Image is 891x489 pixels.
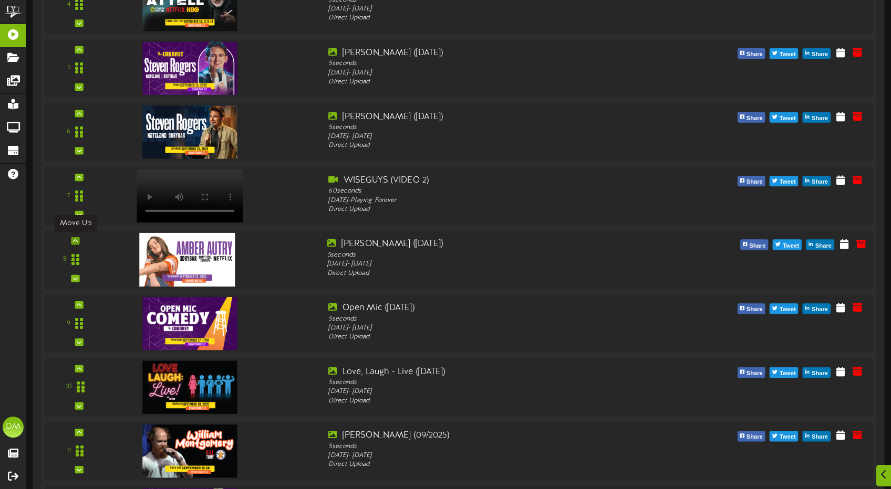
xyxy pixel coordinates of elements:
[328,302,657,314] div: Open Mic ([DATE])
[803,367,831,378] button: Share
[328,47,657,59] div: [PERSON_NAME] ([DATE])
[328,387,657,396] div: [DATE] - [DATE]
[328,378,657,387] div: 5 seconds
[813,240,834,251] span: Share
[142,42,237,95] img: 496d3ad8-5c8a-4547-9e54-08dcdee761d7.jpg
[803,431,831,441] button: Share
[142,360,237,413] img: 604a2c04-3a1f-412f-bad4-7cc7dbc04596.jpg
[327,238,660,250] div: [PERSON_NAME] ([DATE])
[328,78,657,87] div: Direct Upload
[737,48,765,59] button: Share
[744,113,765,124] span: Share
[778,431,798,443] span: Tweet
[328,14,657,23] div: Direct Upload
[63,255,67,264] div: 8
[328,324,657,333] div: [DATE] - [DATE]
[67,319,70,328] div: 9
[737,112,765,123] button: Share
[328,175,657,187] div: WISEGUYS (VIDEO 2)
[327,260,660,269] div: [DATE] - [DATE]
[67,447,71,455] div: 11
[803,112,831,123] button: Share
[328,68,657,77] div: [DATE] - [DATE]
[778,113,798,124] span: Tweet
[328,205,657,214] div: Direct Upload
[770,431,799,441] button: Tweet
[770,367,799,378] button: Tweet
[328,396,657,405] div: Direct Upload
[810,49,830,60] span: Share
[810,304,830,315] span: Share
[327,250,660,260] div: 5 seconds
[139,233,235,286] img: 6efa3a40-7a32-4697-9a85-c1acd0436dd3.jpg
[328,187,657,196] div: 60 seconds
[770,112,799,123] button: Tweet
[778,368,798,379] span: Tweet
[778,304,798,315] span: Tweet
[142,105,237,158] img: ef0ec312-701a-4814-a50b-a5ac33ab961b.jpg
[328,196,657,205] div: [DATE] - Playing Forever
[328,333,657,342] div: Direct Upload
[328,132,657,141] div: [DATE] - [DATE]
[778,49,798,60] span: Tweet
[328,442,657,451] div: 5 seconds
[773,239,802,250] button: Tweet
[806,239,834,250] button: Share
[803,48,831,59] button: Share
[737,176,765,186] button: Share
[142,297,237,350] img: 62eea889-d0ad-44c9-a77e-e3b9d3e00cc2.jpg
[328,430,657,442] div: [PERSON_NAME] (09/2025)
[737,367,765,378] button: Share
[327,269,660,278] div: Direct Upload
[810,368,830,379] span: Share
[328,314,657,323] div: 5 seconds
[3,417,24,438] div: DM
[744,304,765,315] span: Share
[770,176,799,186] button: Tweet
[744,176,765,188] span: Share
[770,303,799,314] button: Tweet
[803,176,831,186] button: Share
[142,424,237,477] img: a9b685cb-a928-4ec6-b3d1-d43977bdef9a.jpg
[328,123,657,132] div: 5 seconds
[67,127,70,136] div: 6
[328,141,657,150] div: Direct Upload
[810,113,830,124] span: Share
[810,431,830,443] span: Share
[778,176,798,188] span: Tweet
[328,59,657,68] div: 5 seconds
[744,368,765,379] span: Share
[803,303,831,314] button: Share
[810,176,830,188] span: Share
[328,366,657,378] div: Love, Laugh - Live ([DATE])
[781,240,801,251] span: Tweet
[740,239,769,250] button: Share
[328,451,657,460] div: [DATE] - [DATE]
[66,382,72,391] div: 10
[328,5,657,14] div: [DATE] - [DATE]
[770,48,799,59] button: Tweet
[328,460,657,469] div: Direct Upload
[737,431,765,441] button: Share
[737,303,765,314] button: Share
[328,111,657,123] div: [PERSON_NAME] ([DATE])
[744,431,765,443] span: Share
[747,240,768,251] span: Share
[744,49,765,60] span: Share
